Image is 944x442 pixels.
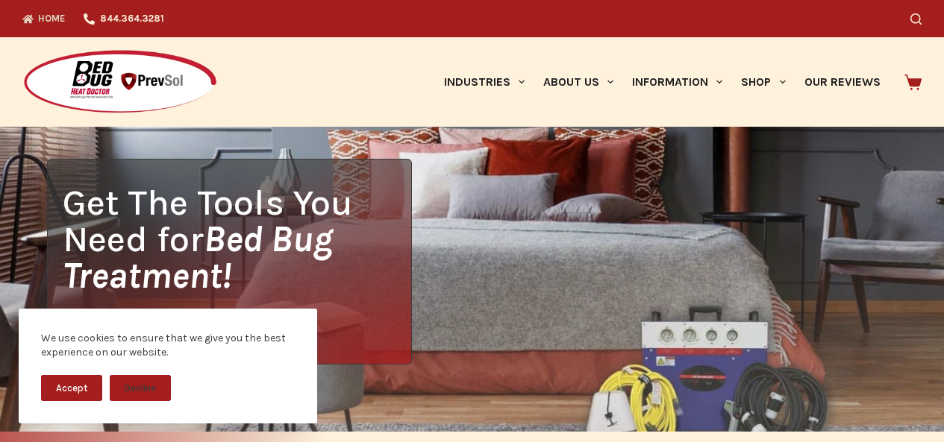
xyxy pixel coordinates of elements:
[41,375,102,401] button: Accept
[623,37,732,127] a: Information
[63,184,410,294] h1: Get The Tools You Need for
[795,37,890,127] a: Our Reviews
[534,37,622,127] a: About Us
[910,13,922,25] button: Search
[41,331,295,360] div: We use cookies to ensure that we give you the best experience on our website.
[732,37,795,127] a: Shop
[22,49,218,116] img: Prevsol/Bed Bug Heat Doctor
[434,37,534,127] a: Industries
[434,37,890,127] nav: Primary
[110,375,171,401] button: Decline
[63,218,333,297] i: Bed Bug Treatment!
